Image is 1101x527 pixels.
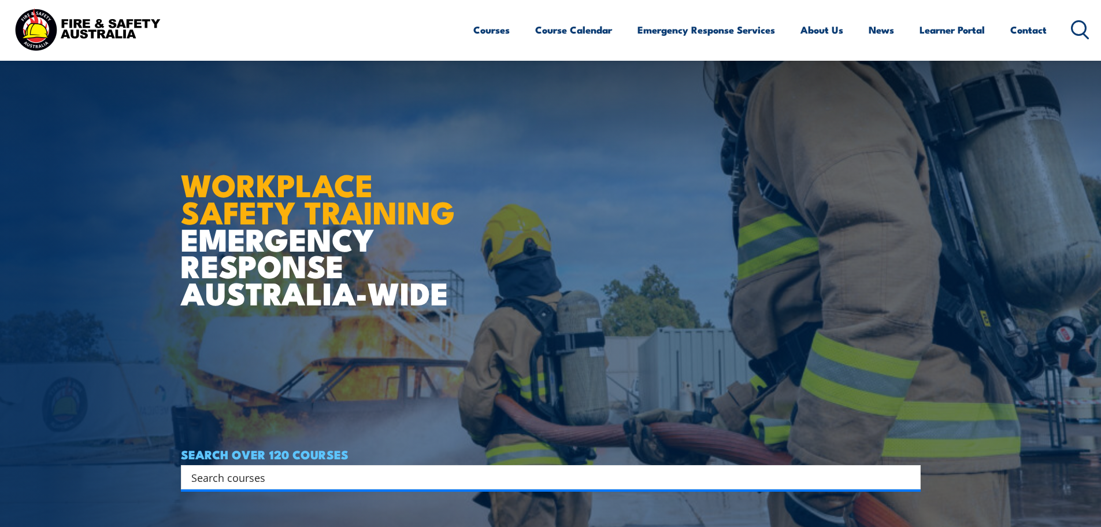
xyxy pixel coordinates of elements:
a: News [869,14,894,45]
a: About Us [800,14,843,45]
a: Course Calendar [535,14,612,45]
a: Learner Portal [920,14,985,45]
form: Search form [194,469,898,485]
input: Search input [191,469,895,486]
button: Search magnifier button [900,469,917,485]
strong: WORKPLACE SAFETY TRAINING [181,160,455,235]
a: Emergency Response Services [637,14,775,45]
h1: EMERGENCY RESPONSE AUSTRALIA-WIDE [181,142,464,306]
h4: SEARCH OVER 120 COURSES [181,448,921,460]
a: Courses [473,14,510,45]
a: Contact [1010,14,1047,45]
